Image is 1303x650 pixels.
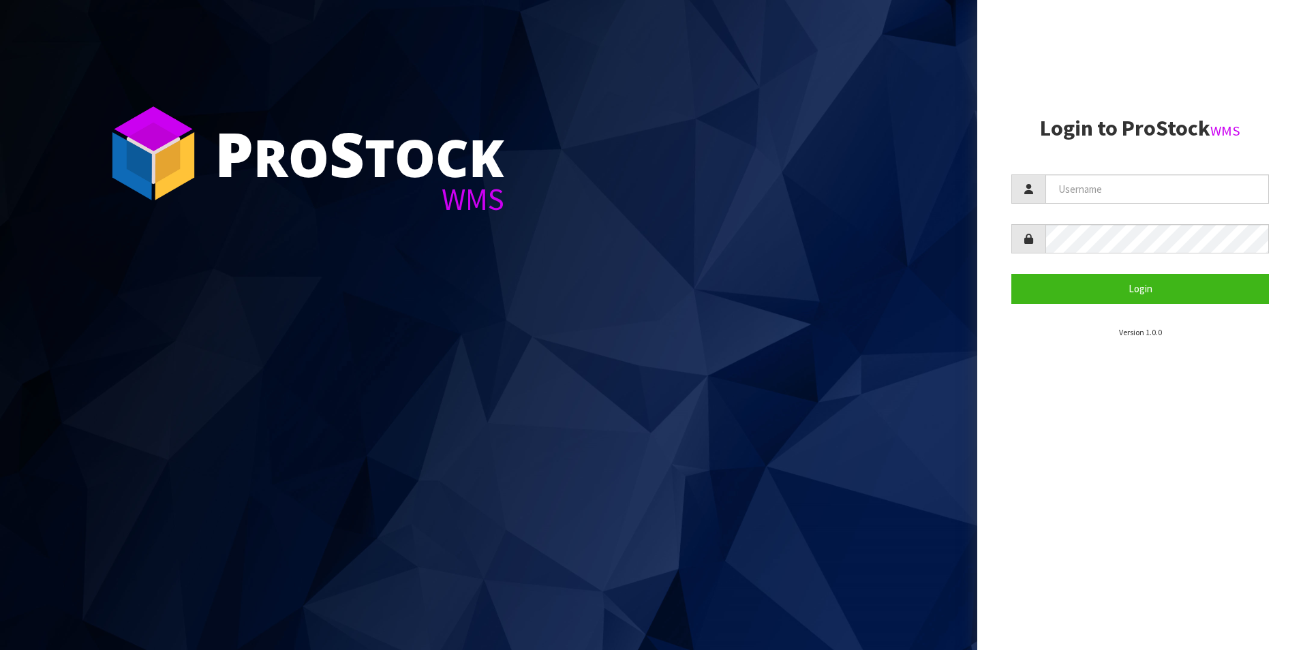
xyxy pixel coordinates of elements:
[1119,327,1162,337] small: Version 1.0.0
[1011,117,1269,140] h2: Login to ProStock
[102,102,204,204] img: ProStock Cube
[1011,274,1269,303] button: Login
[215,123,504,184] div: ro tock
[1210,122,1240,140] small: WMS
[215,184,504,215] div: WMS
[215,112,254,195] span: P
[329,112,365,195] span: S
[1045,174,1269,204] input: Username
